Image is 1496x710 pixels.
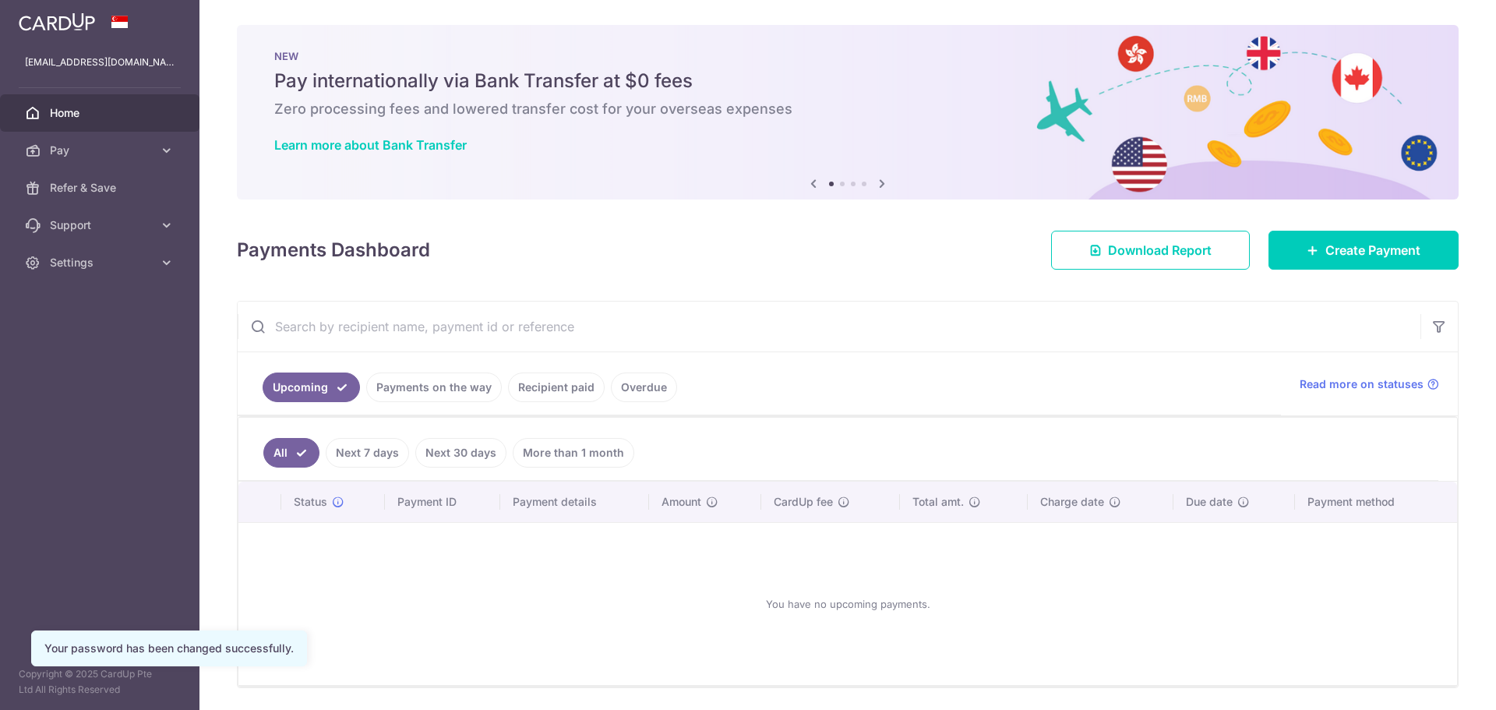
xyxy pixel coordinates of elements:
a: Read more on statuses [1300,376,1439,392]
span: Download Report [1108,241,1212,260]
img: CardUp [19,12,95,31]
p: [EMAIL_ADDRESS][DOMAIN_NAME] [25,55,175,70]
a: Download Report [1051,231,1250,270]
img: Bank transfer banner [237,25,1459,200]
a: Recipient paid [508,373,605,402]
span: Total amt. [912,494,964,510]
h6: Zero processing fees and lowered transfer cost for your overseas expenses [274,100,1421,118]
div: You have no upcoming payments. [257,535,1438,673]
span: Pay [50,143,153,158]
th: Payment method [1295,482,1457,522]
span: Amount [662,494,701,510]
div: Your password has been changed successfully. [44,641,294,656]
h5: Pay internationally via Bank Transfer at $0 fees [274,69,1421,94]
span: Settings [50,255,153,270]
a: Next 30 days [415,438,506,468]
span: Support [50,217,153,233]
a: Create Payment [1268,231,1459,270]
span: CardUp fee [774,494,833,510]
h4: Payments Dashboard [237,236,430,264]
span: Due date [1186,494,1233,510]
a: Learn more about Bank Transfer [274,137,467,153]
span: Read more on statuses [1300,376,1424,392]
p: NEW [274,50,1421,62]
span: Refer & Save [50,180,153,196]
span: Home [50,105,153,121]
th: Payment ID [385,482,500,522]
span: Status [294,494,327,510]
a: All [263,438,319,468]
input: Search by recipient name, payment id or reference [238,302,1420,351]
a: Next 7 days [326,438,409,468]
a: More than 1 month [513,438,634,468]
span: Charge date [1040,494,1104,510]
a: Upcoming [263,373,360,402]
th: Payment details [500,482,650,522]
a: Payments on the way [366,373,502,402]
a: Overdue [611,373,677,402]
span: Create Payment [1325,241,1420,260]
